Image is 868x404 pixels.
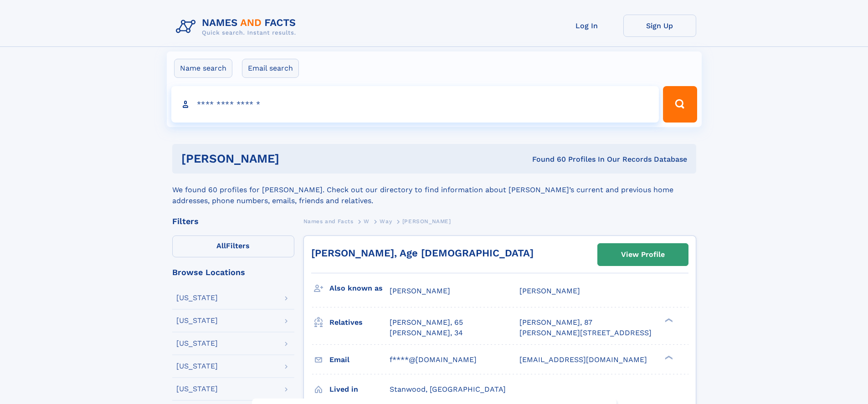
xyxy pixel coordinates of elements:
[364,215,370,227] a: W
[519,286,580,295] span: [PERSON_NAME]
[406,154,687,164] div: Found 60 Profiles In Our Records Database
[176,294,218,302] div: [US_STATE]
[390,328,463,338] a: [PERSON_NAME], 34
[623,15,696,37] a: Sign Up
[329,382,390,397] h3: Lived in
[176,385,218,393] div: [US_STATE]
[329,281,390,296] h3: Also known as
[364,218,370,225] span: W
[172,174,696,206] div: We found 60 profiles for [PERSON_NAME]. Check out our directory to find information about [PERSON...
[329,352,390,368] h3: Email
[519,328,652,338] a: [PERSON_NAME][STREET_ADDRESS]
[663,354,673,360] div: ❯
[172,235,294,257] label: Filters
[174,59,232,78] label: Name search
[390,385,506,394] span: Stanwood, [GEOGRAPHIC_DATA]
[519,317,592,327] a: [PERSON_NAME], 87
[663,86,697,123] button: Search Button
[390,317,463,327] a: [PERSON_NAME], 65
[303,215,354,227] a: Names and Facts
[216,241,226,250] span: All
[176,340,218,347] div: [US_STATE]
[621,244,665,265] div: View Profile
[663,317,673,323] div: ❯
[329,315,390,330] h3: Relatives
[402,218,451,225] span: [PERSON_NAME]
[172,268,294,276] div: Browse Locations
[176,317,218,324] div: [US_STATE]
[550,15,623,37] a: Log In
[176,363,218,370] div: [US_STATE]
[380,218,392,225] span: Way
[172,15,303,39] img: Logo Names and Facts
[390,286,450,295] span: [PERSON_NAME]
[242,59,299,78] label: Email search
[598,244,688,266] a: View Profile
[311,247,534,259] a: [PERSON_NAME], Age [DEMOGRAPHIC_DATA]
[171,86,659,123] input: search input
[172,217,294,225] div: Filters
[519,355,647,364] span: [EMAIL_ADDRESS][DOMAIN_NAME]
[181,153,406,164] h1: [PERSON_NAME]
[380,215,392,227] a: Way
